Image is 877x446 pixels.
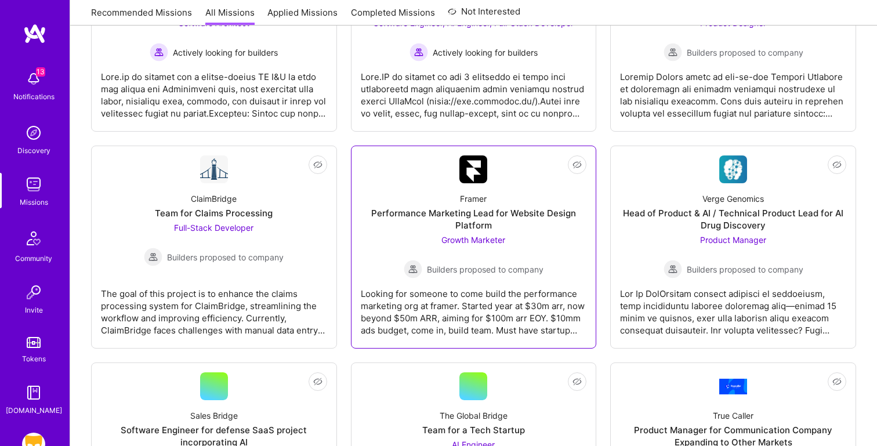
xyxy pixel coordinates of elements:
[174,223,253,233] span: Full-Stack Developer
[441,235,505,245] span: Growth Marketer
[22,381,45,404] img: guide book
[144,248,162,266] img: Builders proposed to company
[361,207,587,231] div: Performance Marketing Lead for Website Design Platform
[404,260,422,278] img: Builders proposed to company
[25,304,43,316] div: Invite
[91,6,192,26] a: Recommended Missions
[832,160,842,169] i: icon EyeClosed
[191,193,237,205] div: ClaimBridge
[22,121,45,144] img: discovery
[20,196,48,208] div: Missions
[13,90,55,103] div: Notifications
[664,260,682,278] img: Builders proposed to company
[6,404,62,416] div: [DOMAIN_NAME]
[200,155,228,183] img: Company Logo
[440,409,508,422] div: The Global Bridge
[361,278,587,336] div: Looking for someone to come build the performance marketing org at framer. Started year at $30m a...
[267,6,338,26] a: Applied Missions
[700,235,766,245] span: Product Manager
[313,160,322,169] i: icon EyeClosed
[190,409,238,422] div: Sales Bridge
[27,337,41,348] img: tokens
[22,67,45,90] img: bell
[459,155,487,183] img: Company Logo
[620,278,846,336] div: Lor Ip DolOrsitam consect adipisci el seddoeiusm, temp incididuntu laboree doloremag aliq—enimad ...
[422,424,525,436] div: Team for a Tech Startup
[687,263,803,275] span: Builders proposed to company
[22,173,45,196] img: teamwork
[620,61,846,119] div: Loremip Dolors ametc ad eli-se-doe Tempori Utlabore et doloremagn ali enimadm veniamqui nostrudex...
[150,43,168,61] img: Actively looking for builders
[620,207,846,231] div: Head of Product & AI / Technical Product Lead for AI Drug Discovery
[427,263,543,275] span: Builders proposed to company
[313,377,322,386] i: icon EyeClosed
[20,224,48,252] img: Community
[572,160,582,169] i: icon EyeClosed
[101,61,327,119] div: Lore.ip do sitamet con a elitse-doeius TE I&U la etdo mag aliqua eni Adminimveni quis, nost exerc...
[15,252,52,264] div: Community
[361,155,587,339] a: Company LogoFramerPerformance Marketing Lead for Website Design PlatformGrowth Marketer Builders ...
[101,155,327,339] a: Company LogoClaimBridgeTeam for Claims ProcessingFull-Stack Developer Builders proposed to compan...
[361,61,587,119] div: Lore.IP do sitamet co adi 3 elitseddo ei tempo inci utlaboreetd magn aliquaenim admin veniamqu no...
[433,46,538,59] span: Actively looking for builders
[409,43,428,61] img: Actively looking for builders
[664,43,682,61] img: Builders proposed to company
[832,377,842,386] i: icon EyeClosed
[572,377,582,386] i: icon EyeClosed
[101,278,327,336] div: The goal of this project is to enhance the claims processing system for ClaimBridge, streamlining...
[702,193,764,205] div: Verge Genomics
[713,409,753,422] div: True Caller
[155,207,273,219] div: Team for Claims Processing
[167,251,284,263] span: Builders proposed to company
[719,379,747,394] img: Company Logo
[620,155,846,339] a: Company LogoVerge GenomicsHead of Product & AI / Technical Product Lead for AI Drug DiscoveryProd...
[23,23,46,44] img: logo
[448,5,520,26] a: Not Interested
[460,193,487,205] div: Framer
[22,281,45,304] img: Invite
[173,46,278,59] span: Actively looking for builders
[351,6,435,26] a: Completed Missions
[22,353,46,365] div: Tokens
[687,46,803,59] span: Builders proposed to company
[36,67,45,77] span: 13
[17,144,50,157] div: Discovery
[205,6,255,26] a: All Missions
[719,155,747,183] img: Company Logo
